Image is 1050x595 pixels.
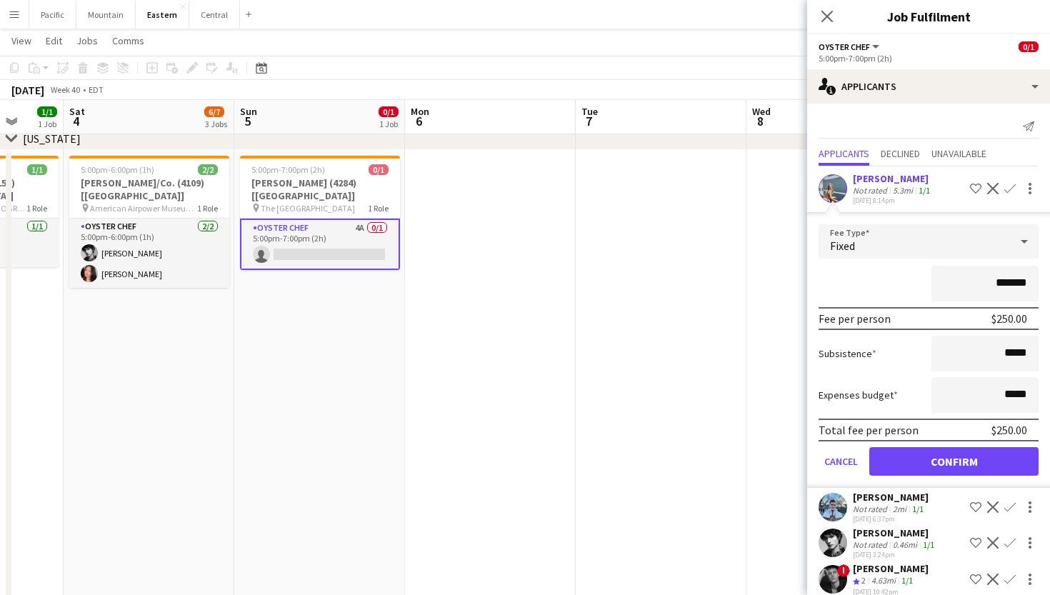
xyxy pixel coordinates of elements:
div: [PERSON_NAME] [853,562,929,575]
div: Not rated [853,539,890,550]
app-card-role: Oyster Chef2/25:00pm-6:00pm (1h)[PERSON_NAME][PERSON_NAME] [69,219,229,288]
span: 2 [861,575,866,586]
button: Cancel [819,447,864,476]
div: [DATE] 3:24pm [853,550,937,559]
span: Edit [46,34,62,47]
app-job-card: 5:00pm-7:00pm (2h)0/1[PERSON_NAME] (4284) [[GEOGRAPHIC_DATA]] The [GEOGRAPHIC_DATA]1 RoleOyster C... [240,156,400,270]
span: 1 Role [26,203,47,214]
div: Not rated [853,185,890,196]
span: Sat [69,105,85,118]
span: Sun [240,105,257,118]
button: Central [189,1,240,29]
span: 7 [579,113,598,129]
button: Oyster Chef [819,41,881,52]
label: Subsistence [819,347,876,360]
span: 5 [238,113,257,129]
div: [PERSON_NAME] [853,172,933,185]
div: $250.00 [991,423,1027,437]
h3: Job Fulfilment [807,7,1050,26]
div: [PERSON_NAME] [853,526,937,539]
span: 8 [750,113,771,129]
span: 0/1 [369,164,389,175]
button: Pacific [29,1,76,29]
span: 1/1 [37,106,57,117]
div: 1 Job [379,119,398,129]
div: EDT [89,84,104,95]
span: 1/1 [27,164,47,175]
span: 1 Role [197,203,218,214]
span: Jobs [76,34,98,47]
app-skills-label: 1/1 [923,539,934,550]
div: 4.63mi [869,575,899,587]
span: 4 [67,113,85,129]
button: Mountain [76,1,136,29]
h3: [PERSON_NAME] (4284) [[GEOGRAPHIC_DATA]] [240,176,400,202]
span: Mon [411,105,429,118]
button: Confirm [869,447,1039,476]
button: Eastern [136,1,189,29]
div: [DATE] [11,83,44,97]
span: Unavailable [931,149,986,159]
div: 5:00pm-7:00pm (2h) [819,53,1039,64]
span: Week 40 [47,84,83,95]
div: 3 Jobs [205,119,227,129]
div: [DATE] 8:14pm [853,196,933,205]
span: Oyster Chef [819,41,870,52]
span: View [11,34,31,47]
span: American Airpower Museum ([GEOGRAPHIC_DATA], [GEOGRAPHIC_DATA]) [90,203,197,214]
span: Fixed [830,239,855,253]
a: Comms [106,31,150,50]
div: [DATE] 6:37pm [853,514,929,524]
span: 2/2 [198,164,218,175]
a: Edit [40,31,68,50]
app-card-role: Oyster Chef4A0/15:00pm-7:00pm (2h) [240,219,400,270]
a: Jobs [71,31,104,50]
span: Comms [112,34,144,47]
h3: [PERSON_NAME]/Co. (4109) [[GEOGRAPHIC_DATA]] [69,176,229,202]
span: 0/1 [1019,41,1039,52]
span: Declined [881,149,920,159]
div: 2mi [890,504,909,514]
span: Tue [581,105,598,118]
div: [US_STATE] [23,131,81,146]
label: Expenses budget [819,389,898,401]
div: Applicants [807,69,1050,104]
div: 0.46mi [890,539,920,550]
app-skills-label: 1/1 [919,185,930,196]
span: 6 [409,113,429,129]
div: $250.00 [991,311,1027,326]
a: View [6,31,37,50]
app-job-card: 5:00pm-6:00pm (1h)2/2[PERSON_NAME]/Co. (4109) [[GEOGRAPHIC_DATA]] American Airpower Museum ([GEOG... [69,156,229,288]
span: 6/7 [204,106,224,117]
span: Wed [752,105,771,118]
span: 1 Role [368,203,389,214]
span: 5:00pm-6:00pm (1h) [81,164,154,175]
div: Fee per person [819,311,891,326]
div: Total fee per person [819,423,919,437]
span: ! [837,564,850,577]
div: 5.3mi [890,185,916,196]
span: The [GEOGRAPHIC_DATA] [261,203,355,214]
span: 5:00pm-7:00pm (2h) [251,164,325,175]
div: Not rated [853,504,890,514]
span: Applicants [819,149,869,159]
app-skills-label: 1/1 [912,504,924,514]
span: 0/1 [379,106,399,117]
div: [PERSON_NAME] [853,491,929,504]
app-skills-label: 1/1 [901,575,913,586]
div: 1 Job [38,119,56,129]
